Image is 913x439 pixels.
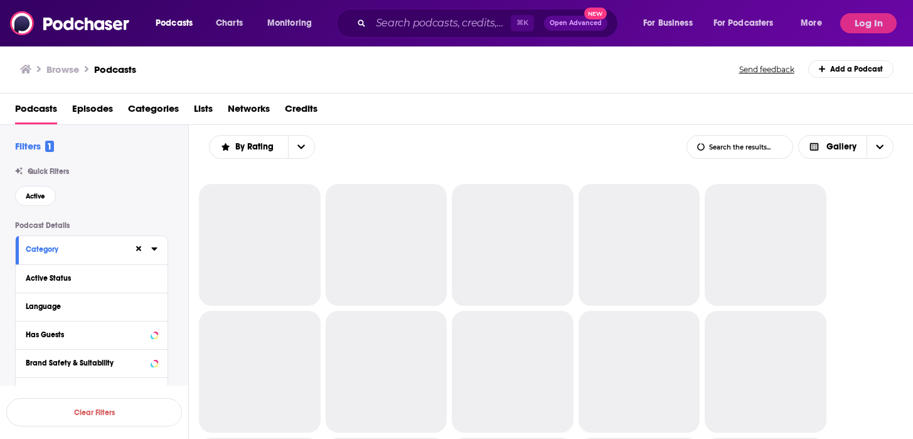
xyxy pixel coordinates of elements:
button: Clear Filters [6,398,182,426]
span: By Rating [235,143,278,151]
h2: Choose List sort [209,135,315,159]
a: Podcasts [15,99,57,124]
div: Has Guests [26,330,147,339]
img: Podchaser - Follow, Share and Rate Podcasts [10,11,131,35]
button: Brand Safety & Suitability [26,355,158,371]
span: Charts [216,14,243,32]
button: open menu [634,13,708,33]
button: open menu [259,13,328,33]
div: Search podcasts, credits, & more... [348,9,630,38]
span: Quick Filters [28,167,69,176]
span: 1 [45,141,54,152]
a: Networks [228,99,270,124]
h2: Filters [15,140,54,152]
span: ⌘ K [511,15,534,31]
h3: Browse [46,63,79,75]
span: Open Advanced [550,20,602,26]
button: Choose View [798,135,894,159]
button: Language [26,298,158,314]
span: Active [26,193,45,200]
a: Lists [194,99,213,124]
span: For Podcasters [713,14,774,32]
button: Log In [840,13,897,33]
button: Has Guests [26,327,158,342]
span: More [801,14,822,32]
button: Send feedback [735,64,798,75]
button: open menu [792,13,838,33]
button: open menu [210,143,288,151]
span: New [584,8,607,19]
a: Add a Podcast [808,60,894,78]
button: open menu [147,13,209,33]
div: Active Status [26,274,149,283]
button: Active [15,186,56,206]
input: Search podcasts, credits, & more... [371,13,511,33]
span: For Business [643,14,693,32]
button: open menu [705,13,792,33]
button: Active Status [26,270,158,286]
button: Political SkewBeta [26,383,158,399]
button: open menu [288,136,314,158]
button: Category [26,241,134,257]
div: Category [26,245,125,254]
p: Podcast Details [15,221,168,230]
a: Categories [128,99,179,124]
a: Episodes [72,99,113,124]
span: Monitoring [267,14,312,32]
div: Brand Safety & Suitability [26,359,147,367]
a: Credits [285,99,318,124]
div: Language [26,302,149,311]
a: Charts [208,13,250,33]
a: Podcasts [94,63,136,75]
button: Open AdvancedNew [544,16,607,31]
span: Podcasts [156,14,193,32]
span: Gallery [826,143,857,151]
